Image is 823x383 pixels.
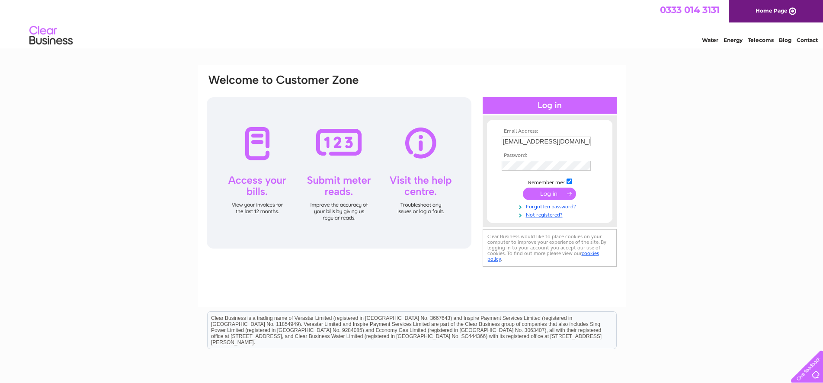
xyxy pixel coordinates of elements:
[724,37,743,43] a: Energy
[500,128,600,134] th: Email Address:
[502,202,600,210] a: Forgotten password?
[500,153,600,159] th: Password:
[502,210,600,218] a: Not registered?
[500,177,600,186] td: Remember me?
[748,37,774,43] a: Telecoms
[523,188,576,200] input: Submit
[702,37,718,43] a: Water
[660,4,720,15] a: 0333 014 3131
[487,250,599,262] a: cookies policy
[779,37,791,43] a: Blog
[483,229,617,267] div: Clear Business would like to place cookies on your computer to improve your experience of the sit...
[29,22,73,49] img: logo.png
[797,37,818,43] a: Contact
[208,5,616,42] div: Clear Business is a trading name of Verastar Limited (registered in [GEOGRAPHIC_DATA] No. 3667643...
